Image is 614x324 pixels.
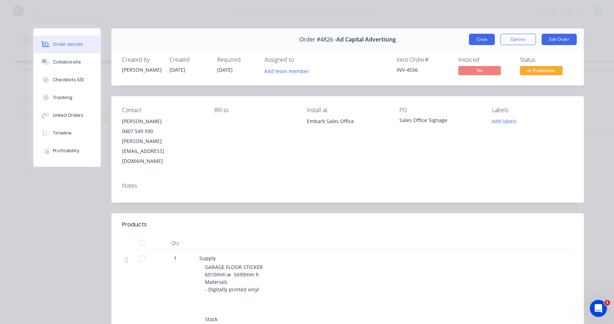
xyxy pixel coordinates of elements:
[122,136,203,166] div: [PERSON_NAME][EMAIL_ADDRESS][DOMAIN_NAME]
[174,254,177,262] span: 1
[520,66,563,75] span: In Production
[520,66,563,77] button: In Production
[299,36,336,43] span: Order #4826 -
[604,300,610,306] span: 1
[53,112,83,119] div: Linked Orders
[336,36,396,43] span: Ad Capital Advertising
[154,236,197,250] div: Qty
[122,116,203,126] div: [PERSON_NAME]
[265,56,336,63] div: Assigned to
[520,56,573,63] div: Status
[122,116,203,166] div: [PERSON_NAME]0407 549 930[PERSON_NAME][EMAIL_ADDRESS][DOMAIN_NAME]
[469,34,495,45] button: Close
[122,66,161,73] div: [PERSON_NAME]
[307,116,388,139] div: Embark Sales Office
[122,126,203,136] div: 0407 549 930
[33,89,101,106] button: Tracking
[122,56,161,63] div: Created by
[397,56,450,63] div: Xero Order #
[458,56,511,63] div: Invoiced
[199,255,216,262] span: Supply
[307,107,388,114] div: Install at
[458,66,501,75] span: No
[214,107,295,114] div: Bill to
[33,53,101,71] button: Collaborate
[53,130,72,136] div: Timeline
[399,116,481,126] div: Sales Office Signage
[590,300,607,317] iframe: Intercom live chat
[53,41,83,48] div: Order details
[53,59,81,65] div: Collaborate
[53,77,84,83] div: Checklists 0/0
[170,66,185,73] span: [DATE]
[217,66,233,73] span: [DATE]
[307,116,388,126] div: Embark Sales Office
[170,56,209,63] div: Created
[265,66,313,76] button: Add team member
[122,220,147,229] div: Products
[122,107,203,114] div: Contact
[500,34,536,45] button: Options
[33,142,101,160] button: Profitability
[33,71,101,89] button: Checklists 0/0
[53,94,72,101] div: Tracking
[33,35,101,53] button: Order details
[542,34,577,45] button: Edit Order
[217,56,256,63] div: Required
[122,182,573,189] div: Notes
[488,116,521,126] button: Add labels
[33,124,101,142] button: Timeline
[260,66,312,76] button: Add team member
[53,148,79,154] div: Profitability
[33,106,101,124] button: Linked Orders
[399,107,481,114] div: PO
[397,66,450,73] div: INV-4556
[492,107,573,114] div: Labels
